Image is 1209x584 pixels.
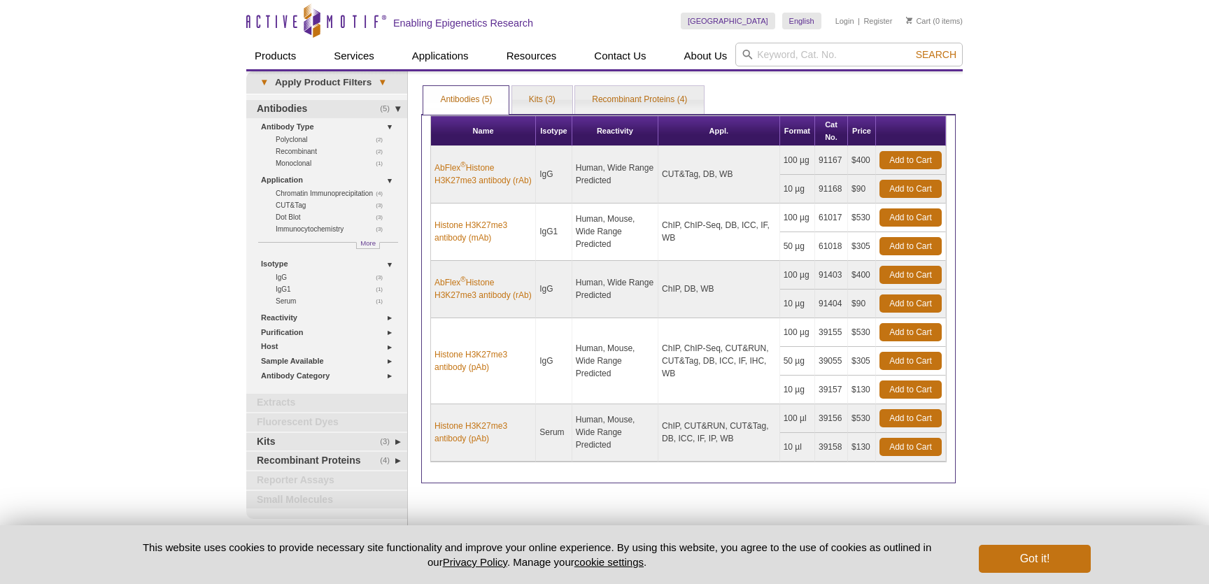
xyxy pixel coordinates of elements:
img: Your Cart [906,17,912,24]
a: Add to Cart [879,208,942,227]
a: Add to Cart [879,323,942,341]
span: (4) [380,452,397,470]
a: (2)Polyclonal [276,134,390,145]
li: | [858,13,860,29]
td: 50 µg [780,232,815,261]
h2: Enabling Epigenetics Research [393,17,533,29]
td: $530 [848,404,876,433]
a: Reporter Assays [246,471,407,490]
span: (3) [380,433,397,451]
a: English [782,13,821,29]
span: (2) [376,145,390,157]
th: Cat No. [815,116,848,146]
span: (1) [376,283,390,295]
span: (3) [376,223,390,235]
a: (4)Chromatin Immunoprecipitation [276,187,390,199]
span: Search [916,49,956,60]
span: ▾ [372,76,393,89]
td: 100 µg [780,146,815,175]
a: Fluorescent Dyes [246,413,407,432]
span: (2) [376,134,390,145]
td: 100 µg [780,318,815,347]
td: 91168 [815,175,848,204]
a: Login [835,16,854,26]
sup: ® [460,161,465,169]
a: Products [246,43,304,69]
span: (1) [376,157,390,169]
button: cookie settings [574,556,644,568]
sup: ® [460,276,465,283]
td: IgG1 [536,204,572,261]
td: $130 [848,433,876,462]
a: Kits (3) [512,86,572,114]
td: 10 µg [780,376,815,404]
a: AbFlex®Histone H3K27me3 antibody (rAb) [434,276,532,301]
a: Antibody Type [261,120,399,134]
a: (3)CUT&Tag [276,199,390,211]
td: 61018 [815,232,848,261]
td: Human, Wide Range Predicted [572,261,658,318]
a: About Us [676,43,736,69]
a: Add to Cart [879,266,942,284]
td: ChIP, CUT&RUN, CUT&Tag, DB, ICC, IF, IP, WB [658,404,780,462]
a: Histone H3K27me3 antibody (pAb) [434,348,532,373]
span: (5) [380,100,397,118]
td: $130 [848,376,876,404]
a: (1)IgG1 [276,283,390,295]
th: Format [780,116,815,146]
td: 91404 [815,290,848,318]
a: Contact Us [586,43,654,69]
td: $305 [848,232,876,261]
td: 39055 [815,347,848,376]
a: Add to Cart [879,237,942,255]
td: Serum [536,404,572,462]
a: Small Molecules [246,491,407,509]
td: IgG [536,318,572,404]
td: 100 µl [780,404,815,433]
td: ChIP, ChIP-Seq, DB, ICC, IF, WB [658,204,780,261]
a: (5)Antibodies [246,100,407,118]
a: Purification [261,325,399,340]
a: (3)Immunocytochemistry [276,223,390,235]
a: Applications [404,43,477,69]
a: Isotype [261,257,399,271]
td: ChIP, DB, WB [658,261,780,318]
td: 100 µg [780,204,815,232]
td: Human, Mouse, Wide Range Predicted [572,204,658,261]
a: Add to Cart [879,180,942,198]
button: Search [912,48,961,61]
span: (3) [376,271,390,283]
input: Keyword, Cat. No. [735,43,963,66]
p: This website uses cookies to provide necessary site functionality and improve your online experie... [118,540,956,569]
a: (3)IgG [276,271,390,283]
td: 91403 [815,261,848,290]
td: 10 µg [780,175,815,204]
a: Add to Cart [879,294,942,313]
a: Add to Cart [879,380,942,399]
td: Human, Wide Range Predicted [572,146,658,204]
a: Antibodies (5) [423,86,509,114]
td: IgG [536,261,572,318]
a: Reactivity [261,311,399,325]
button: Got it! [979,545,1091,573]
td: 10 µg [780,290,815,318]
td: $400 [848,261,876,290]
a: Recombinant Proteins (4) [575,86,704,114]
td: $90 [848,290,876,318]
th: Reactivity [572,116,658,146]
td: 50 µg [780,347,815,376]
td: $530 [848,318,876,347]
td: ChIP, ChIP-Seq, CUT&RUN, CUT&Tag, DB, ICC, IF, IHC, WB [658,318,780,404]
td: $305 [848,347,876,376]
a: Add to Cart [879,352,942,370]
a: Resources [498,43,565,69]
td: $530 [848,204,876,232]
a: Extracts [246,394,407,412]
a: AbFlex®Histone H3K27me3 antibody (rAb) [434,162,532,187]
li: (0 items) [906,13,963,29]
a: Application [261,173,399,187]
a: Add to Cart [879,151,942,169]
td: 10 µl [780,433,815,462]
a: Histone H3K27me3 antibody (pAb) [434,420,532,445]
a: Host [261,339,399,354]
